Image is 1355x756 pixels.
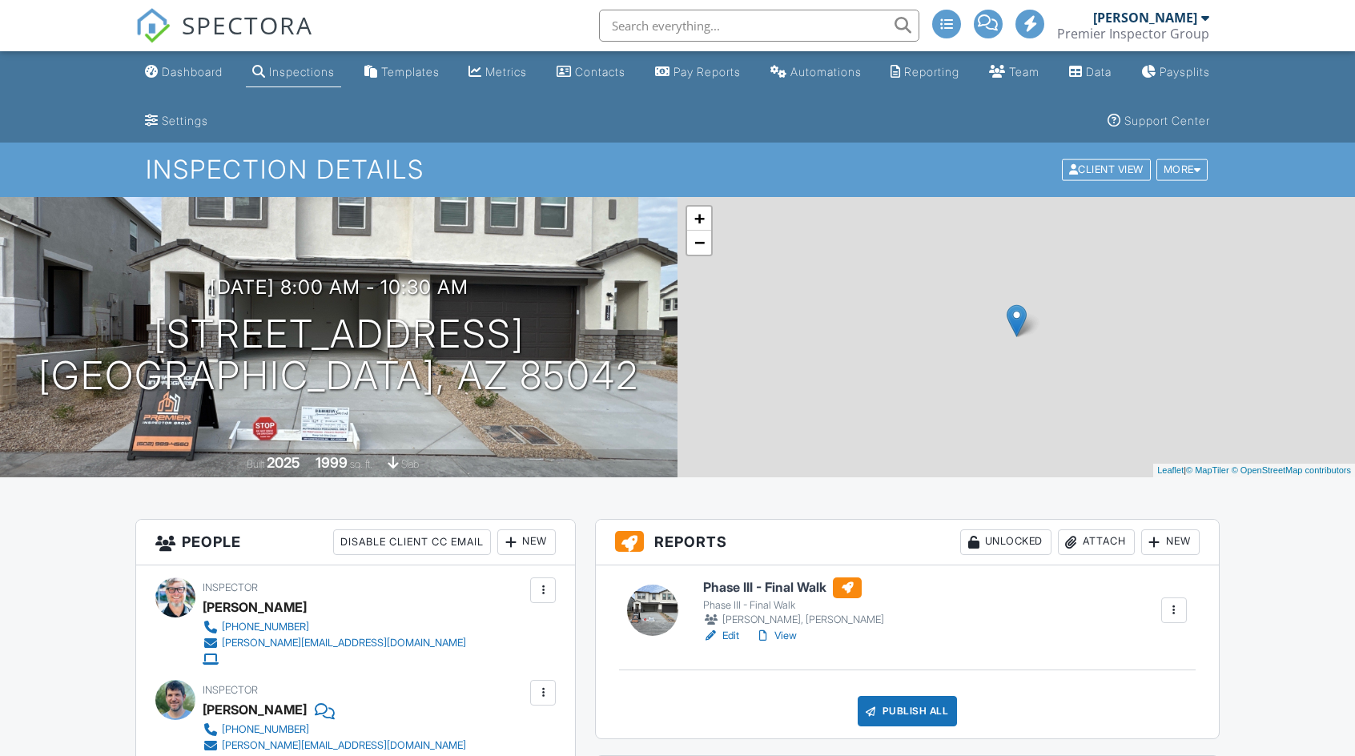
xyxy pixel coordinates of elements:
a: Settings [139,107,215,136]
div: Reporting [904,65,959,78]
h1: [STREET_ADDRESS] [GEOGRAPHIC_DATA], AZ 85042 [38,313,639,398]
span: Built [247,458,264,470]
a: Team [983,58,1046,87]
h3: People [136,520,575,565]
a: Phase III - Final Walk Phase III - Final Walk [PERSON_NAME], [PERSON_NAME] [703,577,884,629]
span: sq. ft. [350,458,372,470]
div: [PERSON_NAME] [1093,10,1197,26]
img: The Best Home Inspection Software - Spectora [135,8,171,43]
div: Templates [381,65,440,78]
div: Phase III - Final Walk [703,599,884,612]
a: View [755,628,797,644]
div: Attach [1058,529,1135,555]
div: Metrics [485,65,527,78]
a: [PHONE_NUMBER] [203,619,466,635]
div: Premier Inspector Group [1057,26,1209,42]
div: [PHONE_NUMBER] [222,723,309,736]
div: New [1141,529,1200,555]
a: Zoom in [687,207,711,231]
div: Settings [162,114,208,127]
span: Inspector [203,581,258,593]
div: Inspections [269,65,335,78]
div: Data [1086,65,1112,78]
div: Team [1009,65,1039,78]
h6: Phase III - Final Walk [703,577,884,598]
a: Data [1063,58,1118,87]
input: Search everything... [599,10,919,42]
div: Client View [1062,159,1151,181]
div: 2025 [267,454,300,471]
div: 1999 [316,454,348,471]
a: Edit [703,628,739,644]
div: [PERSON_NAME], [PERSON_NAME] [703,612,884,628]
div: [PERSON_NAME] [203,698,307,722]
div: [PERSON_NAME][EMAIL_ADDRESS][DOMAIN_NAME] [222,739,466,752]
a: Paysplits [1135,58,1216,87]
a: Reporting [884,58,966,87]
div: Dashboard [162,65,223,78]
a: [PERSON_NAME][EMAIL_ADDRESS][DOMAIN_NAME] [203,635,466,651]
div: Unlocked [960,529,1051,555]
a: © OpenStreetMap contributors [1232,465,1351,475]
div: [PERSON_NAME][EMAIL_ADDRESS][DOMAIN_NAME] [222,637,466,649]
h3: Reports [596,520,1219,565]
a: © MapTiler [1186,465,1229,475]
a: Zoom out [687,231,711,255]
div: Contacts [575,65,625,78]
div: [PERSON_NAME] [203,595,307,619]
div: Automations [790,65,862,78]
a: Leaflet [1157,465,1184,475]
a: Pay Reports [649,58,747,87]
a: Client View [1060,163,1155,175]
span: slab [401,458,419,470]
a: [PERSON_NAME][EMAIL_ADDRESS][DOMAIN_NAME] [203,738,466,754]
span: Inspector [203,684,258,696]
h3: [DATE] 8:00 am - 10:30 am [210,276,468,298]
a: Dashboard [139,58,229,87]
div: Paysplits [1160,65,1210,78]
div: | [1153,464,1355,477]
div: New [497,529,556,555]
a: [PHONE_NUMBER] [203,722,466,738]
div: Disable Client CC Email [333,529,491,555]
a: Inspections [246,58,341,87]
a: Templates [358,58,446,87]
a: Automations (Advanced) [764,58,868,87]
div: Pay Reports [673,65,741,78]
a: Support Center [1101,107,1216,136]
a: SPECTORA [135,22,313,55]
a: Metrics [462,58,533,87]
a: Contacts [550,58,632,87]
h1: Inspection Details [146,155,1209,183]
div: Support Center [1124,114,1210,127]
div: More [1156,159,1208,181]
div: [PHONE_NUMBER] [222,621,309,633]
div: Publish All [858,696,958,726]
span: SPECTORA [182,8,313,42]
